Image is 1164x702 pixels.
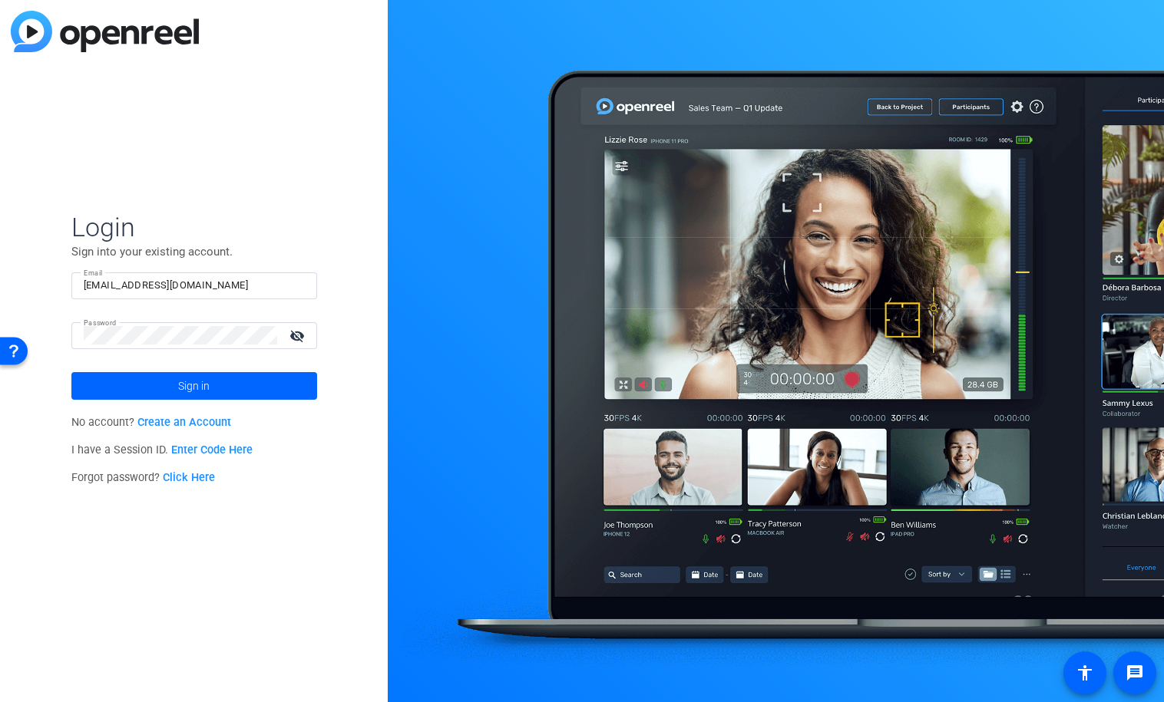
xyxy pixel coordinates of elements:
[71,372,317,400] button: Sign in
[71,211,317,243] span: Login
[71,443,253,456] span: I have a Session ID.
[71,416,232,429] span: No account?
[84,318,117,327] mat-label: Password
[280,325,317,347] mat-icon: visibility_off
[84,269,103,277] mat-label: Email
[71,243,317,260] p: Sign into your existing account.
[178,367,210,405] span: Sign in
[1126,664,1144,682] mat-icon: message
[11,11,199,52] img: blue-gradient.svg
[71,471,216,484] span: Forgot password?
[163,471,215,484] a: Click Here
[1076,664,1094,682] mat-icon: accessibility
[171,443,253,456] a: Enter Code Here
[84,276,305,295] input: Enter Email Address
[137,416,231,429] a: Create an Account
